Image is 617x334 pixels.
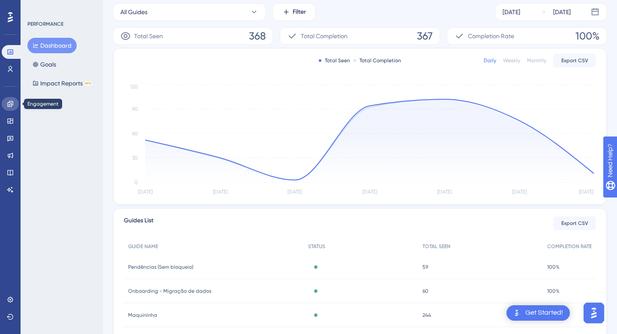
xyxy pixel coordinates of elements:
[128,243,158,250] span: GUIDE NAME
[422,243,450,250] span: TOTAL SEEN
[113,3,266,21] button: All Guides
[308,243,325,250] span: STATUS
[273,3,315,21] button: Filter
[553,7,571,17] div: [DATE]
[128,264,193,270] span: Pendências (Sem bloqueio)
[579,189,593,195] tspan: [DATE]
[362,189,377,195] tspan: [DATE]
[319,57,350,64] div: Total Seen
[353,57,401,64] div: Total Completion
[575,29,599,43] span: 100%
[301,31,347,41] span: Total Completion
[417,29,433,43] span: 367
[134,31,163,41] span: Total Seen
[547,288,560,295] span: 100%
[437,189,452,195] tspan: [DATE]
[130,84,138,90] tspan: 120
[20,2,54,12] span: Need Help?
[288,189,302,195] tspan: [DATE]
[128,288,211,295] span: Onboarding - Migração de dados
[213,189,228,195] tspan: [DATE]
[581,300,607,326] iframe: UserGuiding AI Assistant Launcher
[547,264,560,270] span: 100%
[132,131,138,137] tspan: 60
[422,288,428,295] span: 60
[503,57,520,64] div: Weekly
[27,76,97,91] button: Impact ReportsBETA
[124,216,153,231] span: Guides List
[27,21,63,27] div: PERFORMANCE
[512,189,527,195] tspan: [DATE]
[138,189,153,195] tspan: [DATE]
[468,31,514,41] span: Completion Rate
[553,54,596,67] button: Export CSV
[506,305,570,321] div: Open Get Started! checklist
[484,57,496,64] div: Daily
[132,106,138,112] tspan: 90
[135,179,138,185] tspan: 0
[553,216,596,230] button: Export CSV
[561,57,588,64] span: Export CSV
[27,57,61,72] button: Goals
[249,29,266,43] span: 368
[84,81,92,85] div: BETA
[525,308,563,318] div: Get Started!
[132,155,138,161] tspan: 30
[512,308,522,318] img: launcher-image-alternative-text
[293,7,306,17] span: Filter
[527,57,546,64] div: Monthly
[422,312,431,319] span: 244
[561,220,588,227] span: Export CSV
[120,7,147,17] span: All Guides
[27,38,77,53] button: Dashboard
[503,7,520,17] div: [DATE]
[547,243,592,250] span: COMPLETION RATE
[422,264,428,270] span: 59
[128,312,157,319] span: Maquininha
